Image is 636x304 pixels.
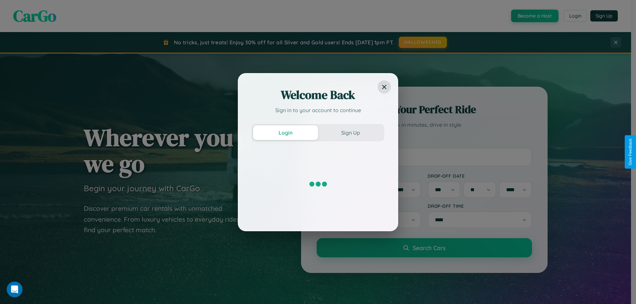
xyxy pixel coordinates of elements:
button: Login [253,125,318,140]
iframe: Intercom live chat [7,282,23,297]
button: Sign Up [318,125,383,140]
div: Give Feedback [628,139,633,165]
h2: Welcome Back [252,87,384,103]
p: Sign in to your account to continue [252,106,384,114]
